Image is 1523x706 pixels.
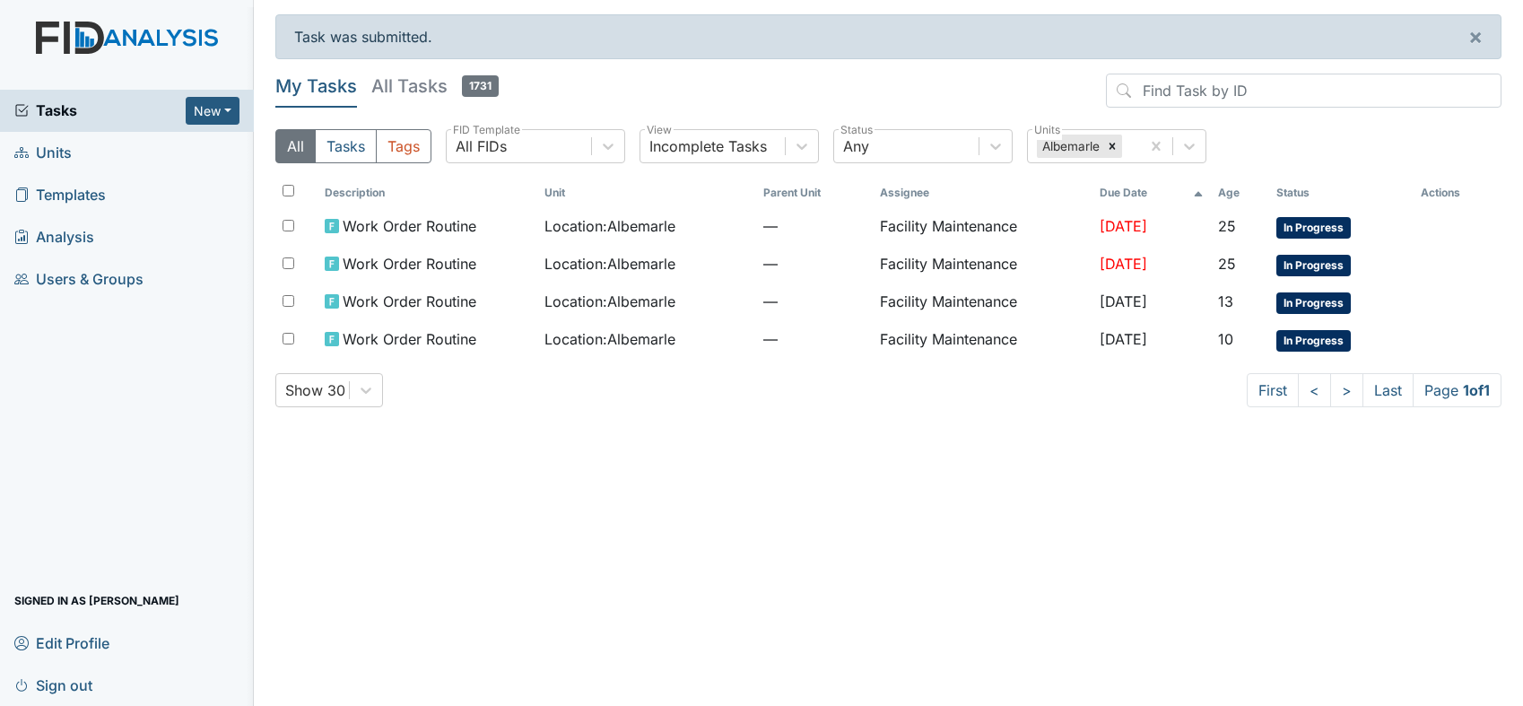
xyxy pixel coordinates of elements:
td: Facility Maintenance [873,283,1092,321]
span: Location : Albemarle [544,328,675,350]
a: Last [1362,373,1414,407]
h5: My Tasks [275,74,357,99]
span: — [763,291,866,312]
span: Location : Albemarle [544,215,675,237]
span: Edit Profile [14,629,109,657]
span: — [763,328,866,350]
span: 1731 [462,75,499,97]
a: First [1247,373,1299,407]
a: < [1298,373,1331,407]
th: Assignee [873,178,1092,208]
a: > [1330,373,1363,407]
input: Toggle All Rows Selected [283,185,294,196]
th: Toggle SortBy [1269,178,1414,208]
input: Find Task by ID [1106,74,1501,108]
span: Templates [14,181,106,209]
span: [DATE] [1100,217,1147,235]
td: Facility Maintenance [873,321,1092,359]
div: Task was submitted. [275,14,1501,59]
th: Toggle SortBy [1211,178,1269,208]
div: Any [843,135,869,157]
button: All [275,129,316,163]
span: 25 [1218,255,1236,273]
th: Toggle SortBy [756,178,873,208]
span: Units [14,139,72,167]
div: Incomplete Tasks [649,135,767,157]
button: Tasks [315,129,377,163]
span: 25 [1218,217,1236,235]
span: In Progress [1276,255,1351,276]
span: Work Order Routine [343,215,476,237]
span: In Progress [1276,217,1351,239]
span: Work Order Routine [343,253,476,275]
div: Type filter [275,129,431,163]
span: 10 [1218,330,1233,348]
h5: All Tasks [371,74,499,99]
span: Users & Groups [14,266,144,293]
span: Analysis [14,223,94,251]
button: New [186,97,239,125]
a: Tasks [14,100,186,121]
td: Facility Maintenance [873,208,1092,246]
div: All FIDs [456,135,507,157]
td: Facility Maintenance [873,246,1092,283]
span: In Progress [1276,292,1351,314]
span: Sign out [14,671,92,699]
button: × [1450,15,1501,58]
div: Albemarle [1037,135,1102,158]
span: Work Order Routine [343,291,476,312]
th: Toggle SortBy [1092,178,1211,208]
span: Work Order Routine [343,328,476,350]
span: 13 [1218,292,1233,310]
span: Location : Albemarle [544,291,675,312]
th: Toggle SortBy [318,178,536,208]
span: Signed in as [PERSON_NAME] [14,587,179,614]
strong: 1 of 1 [1463,381,1490,399]
th: Actions [1414,178,1501,208]
button: Tags [376,129,431,163]
span: — [763,253,866,275]
span: Page [1413,373,1501,407]
span: In Progress [1276,330,1351,352]
div: Show 30 [285,379,345,401]
span: — [763,215,866,237]
th: Toggle SortBy [537,178,756,208]
span: [DATE] [1100,292,1147,310]
span: [DATE] [1100,330,1147,348]
span: [DATE] [1100,255,1147,273]
nav: task-pagination [1247,373,1501,407]
span: Location : Albemarle [544,253,675,275]
span: × [1468,23,1483,49]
